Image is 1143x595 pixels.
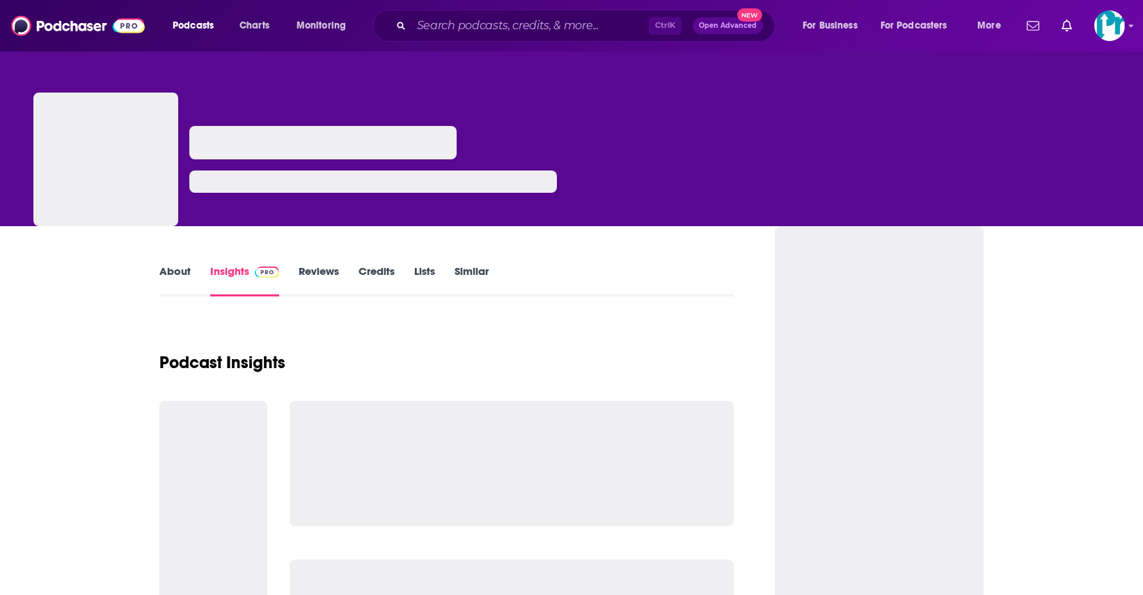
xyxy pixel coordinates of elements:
[297,16,346,35] span: Monitoring
[968,15,1018,37] button: open menu
[414,264,435,296] a: Lists
[803,16,858,35] span: For Business
[239,16,269,35] span: Charts
[1021,14,1045,38] a: Show notifications dropdown
[299,264,339,296] a: Reviews
[159,352,285,373] h1: Podcast Insights
[386,10,788,42] div: Search podcasts, credits, & more...
[881,16,947,35] span: For Podcasters
[872,15,968,37] button: open menu
[455,264,489,296] a: Similar
[173,16,214,35] span: Podcasts
[793,15,875,37] button: open menu
[163,15,232,37] button: open menu
[693,17,763,34] button: Open AdvancedNew
[649,17,681,35] span: Ctrl K
[977,16,1001,35] span: More
[411,15,649,37] input: Search podcasts, credits, & more...
[1094,10,1125,41] img: User Profile
[1094,10,1125,41] span: Logged in as Predictitpress
[11,13,145,39] img: Podchaser - Follow, Share and Rate Podcasts
[1056,14,1078,38] a: Show notifications dropdown
[210,264,279,296] a: InsightsPodchaser Pro
[159,264,191,296] a: About
[255,267,279,278] img: Podchaser Pro
[1094,10,1125,41] button: Show profile menu
[737,8,762,22] span: New
[358,264,395,296] a: Credits
[699,22,757,29] span: Open Advanced
[230,15,278,37] a: Charts
[287,15,364,37] button: open menu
